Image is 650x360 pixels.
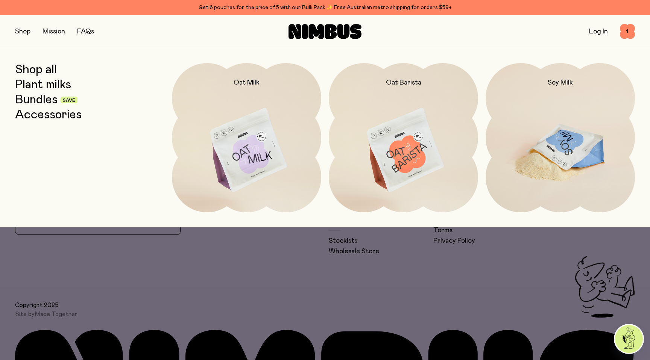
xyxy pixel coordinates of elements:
a: Oat Milk [172,63,321,212]
a: Shop all [15,63,57,77]
h2: Oat Barista [386,78,421,87]
a: Soy Milk [486,63,635,212]
a: Mission [43,28,65,35]
h2: Oat Milk [234,78,260,87]
img: agent [615,325,643,353]
h2: Soy Milk [548,78,573,87]
a: Plant milks [15,78,71,92]
span: Save [63,98,75,103]
a: Accessories [15,108,82,122]
button: 1 [620,24,635,39]
a: Bundles [15,93,58,107]
a: Log In [589,28,608,35]
div: Get 6 pouches for the price of 5 with our Bulk Pack ✨ Free Australian metro shipping for orders $59+ [15,3,635,12]
a: Oat Barista [329,63,478,212]
a: FAQs [77,28,94,35]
